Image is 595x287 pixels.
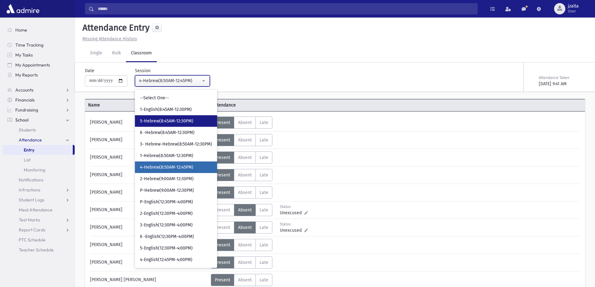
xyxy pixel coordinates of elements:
[2,175,75,185] a: Notifications
[260,260,268,265] span: Late
[2,50,75,60] a: My Tasks
[211,134,272,146] div: AttTypes
[568,4,579,9] span: jzalta
[211,186,272,199] div: AttTypes
[140,187,194,194] span: P-Hebrew(9:00AM-12:30PM)
[2,215,75,225] a: Test Marks
[2,245,75,255] a: Teacher Schedule
[140,199,193,205] span: P-English(12:30PM-4:00PM)
[2,95,75,105] a: Financials
[140,106,192,113] span: 1-English(8:45AM-12:30PM)
[2,225,75,235] a: Report Cards
[238,137,252,143] span: Absent
[85,67,94,74] label: Date
[211,116,272,129] div: AttTypes
[260,172,268,178] span: Late
[85,102,210,108] span: Name
[2,135,75,145] a: Attendance
[211,274,272,286] div: AttTypes
[82,36,137,42] u: Missing Attendance History
[280,221,308,227] div: Status
[140,95,169,101] span: --Select One--
[260,207,268,213] span: Late
[260,155,268,160] span: Late
[19,227,45,233] span: Report Cards
[280,227,304,234] span: Unexcused
[260,120,268,125] span: Late
[19,177,43,183] span: Notifications
[238,242,252,248] span: Absent
[2,105,75,115] a: Fundraising
[238,277,252,283] span: Absent
[2,115,75,125] a: School
[2,85,75,95] a: Accounts
[215,260,230,265] span: Present
[211,169,272,181] div: AttTypes
[135,75,210,87] button: 4-Hebrew(8:50AM-12:45PM)
[140,222,193,228] span: 3-English(12:30PM-4:00PM)
[15,72,38,78] span: My Reports
[260,225,268,230] span: Late
[2,60,75,70] a: My Appointments
[2,70,75,80] a: My Reports
[107,45,126,62] a: Bulk
[80,22,150,33] h5: Attendance Entry
[539,75,584,81] div: Attendance Taken
[215,120,230,125] span: Present
[215,207,230,213] span: Present
[211,221,272,234] div: AttTypes
[5,2,41,15] img: AdmirePro
[19,187,40,193] span: Infractions
[15,42,43,48] span: Time Tracking
[260,242,268,248] span: Late
[87,274,211,286] div: [PERSON_NAME] [PERSON_NAME]
[215,137,230,143] span: Present
[2,40,75,50] a: Time Tracking
[568,9,579,14] span: User
[211,151,272,164] div: AttTypes
[80,36,137,42] a: Missing Attendance History
[2,235,75,245] a: PTC Schedule
[280,210,304,216] span: Unexcused
[238,190,252,195] span: Absent
[211,239,272,251] div: AttTypes
[140,141,212,147] span: 3- Hebrew-Hebrew(8:50AM-12:30PM)
[19,127,36,133] span: Students
[2,145,73,155] a: Entry
[87,134,211,146] div: [PERSON_NAME]
[87,204,211,216] div: [PERSON_NAME]
[238,155,252,160] span: Absent
[15,87,33,93] span: Accounts
[15,107,38,113] span: Fundraising
[238,225,252,230] span: Absent
[238,172,252,178] span: Absent
[87,186,211,199] div: [PERSON_NAME]
[140,245,193,251] span: 5-English(12:30PM-4:00PM)
[15,97,35,103] span: Financials
[19,247,54,253] span: Teacher Schedule
[140,234,194,240] span: 6 -English(12:30PM-4:00PM)
[87,169,211,181] div: [PERSON_NAME]
[24,147,34,153] span: Entry
[15,52,33,58] span: My Tasks
[211,256,272,269] div: AttTypes
[2,155,75,165] a: List
[24,167,45,173] span: Monitoring
[215,155,230,160] span: Present
[140,130,195,136] span: 6 -Hebrew(8:45AM-12:30PM)
[140,257,192,263] span: 4-English(12:45PM-4:00PM)
[238,260,252,265] span: Absent
[87,256,211,269] div: [PERSON_NAME]
[85,45,107,62] a: Single
[140,153,193,159] span: 1-Hebrew(8:50AM-12:30PM)
[210,102,335,108] span: Attendance
[260,137,268,143] span: Late
[15,27,27,33] span: Home
[15,62,50,68] span: My Appointments
[2,25,75,35] a: Home
[2,195,75,205] a: Student Logs
[87,151,211,164] div: [PERSON_NAME]
[140,164,193,171] span: 4-Hebrew(8:50AM-12:45PM)
[87,239,211,251] div: [PERSON_NAME]
[126,45,157,62] a: Classroom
